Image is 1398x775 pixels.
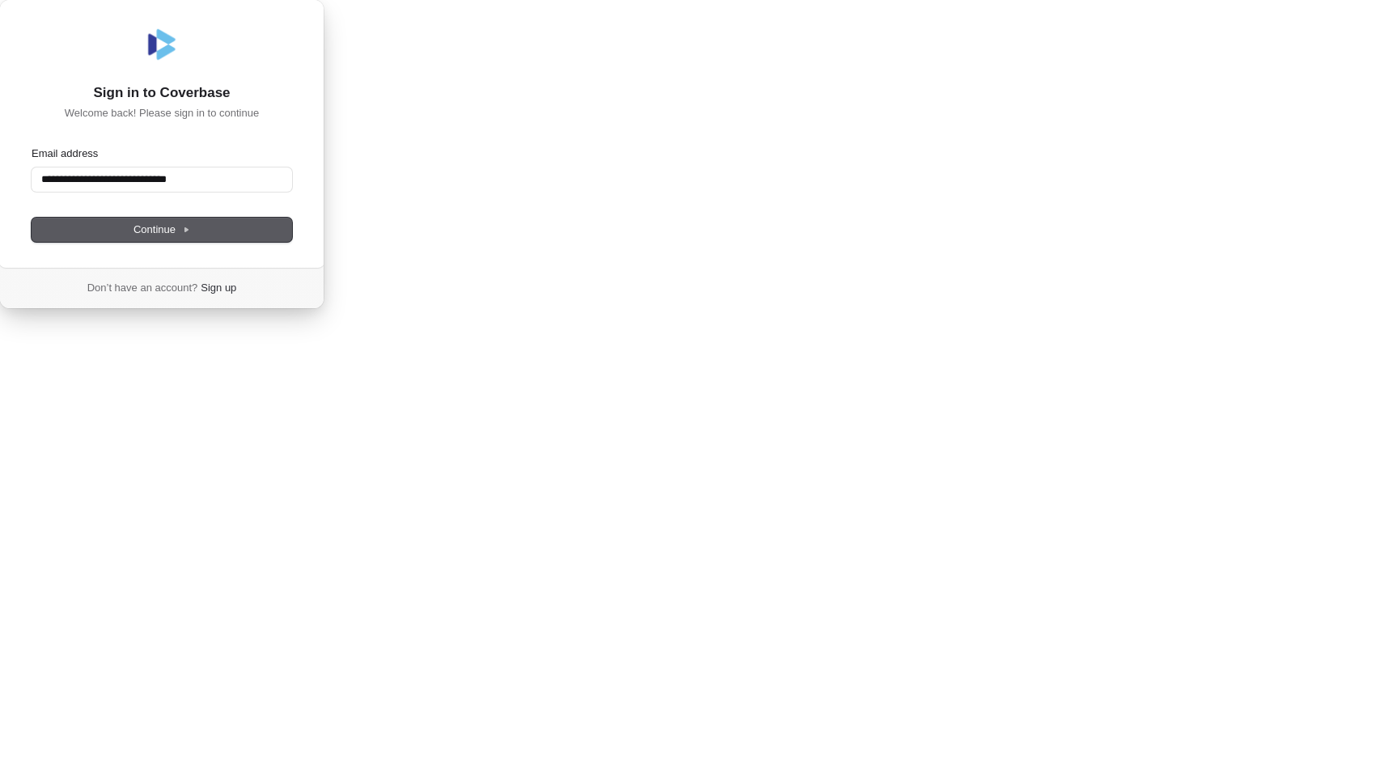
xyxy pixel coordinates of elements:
label: Email address [32,146,98,161]
span: Don’t have an account? [87,281,198,295]
a: Sign up [201,281,236,295]
p: Welcome back! Please sign in to continue [32,106,292,121]
h1: Sign in to Coverbase [32,83,292,103]
img: Coverbase [142,25,181,64]
span: Continue [133,222,190,237]
button: Continue [32,218,292,242]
